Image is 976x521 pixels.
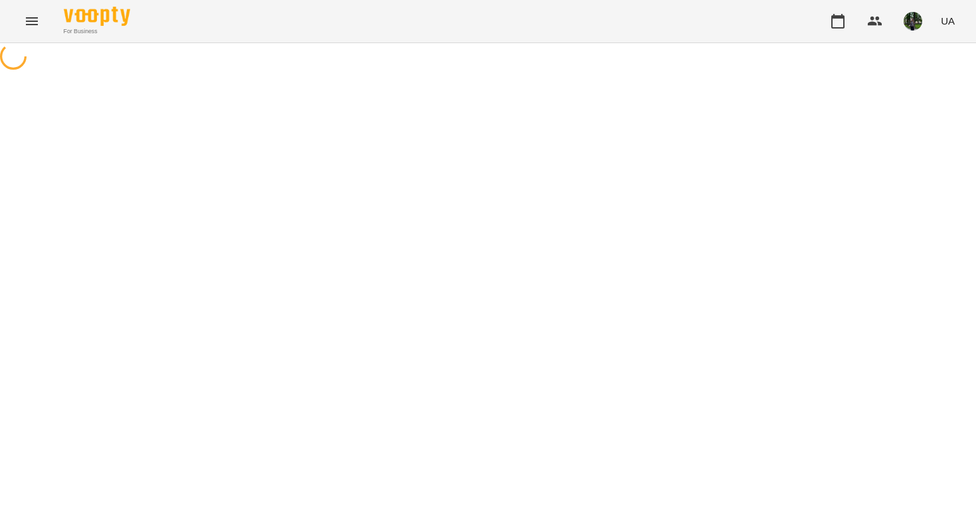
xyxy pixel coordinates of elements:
img: Voopty Logo [64,7,130,26]
span: For Business [64,27,130,36]
img: 295700936d15feefccb57b2eaa6bd343.jpg [904,12,922,31]
button: Menu [16,5,48,37]
span: UA [941,14,955,28]
button: UA [935,9,960,33]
